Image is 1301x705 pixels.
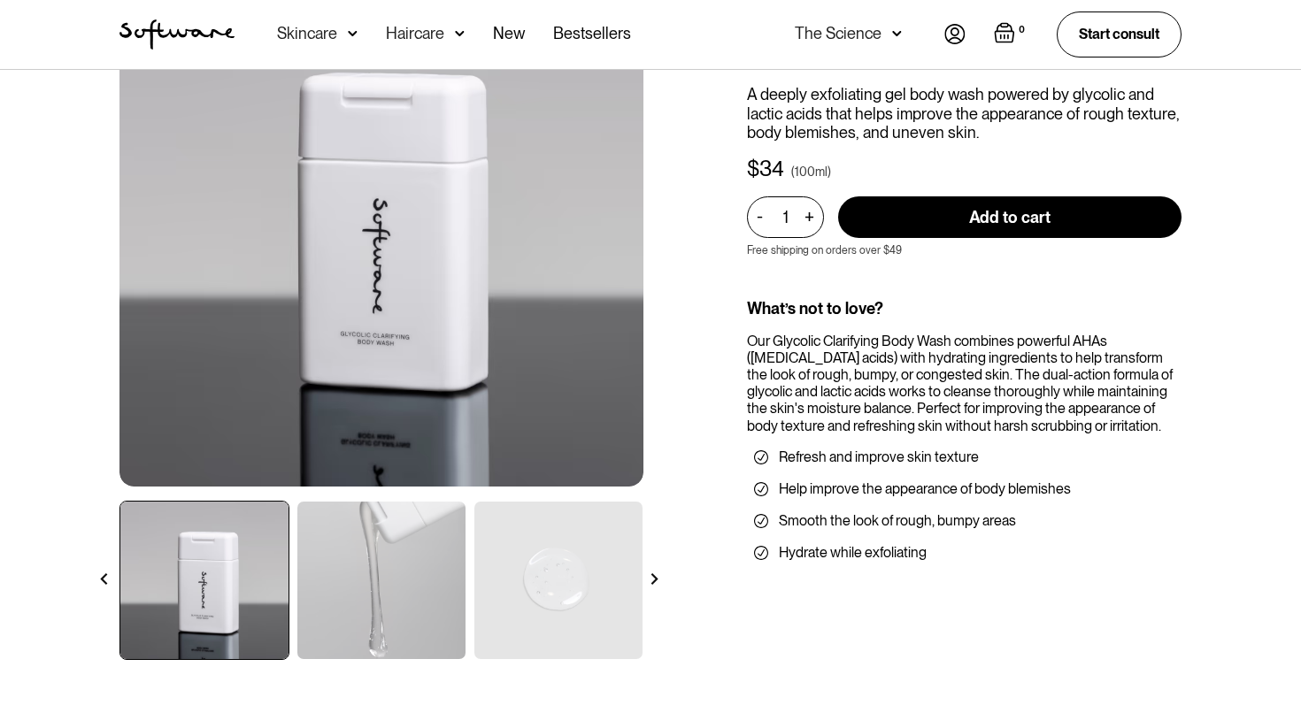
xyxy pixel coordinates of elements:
div: What’s not to love? [747,299,1182,318]
p: Free shipping on orders over $49 [747,244,902,257]
img: arrow down [455,25,465,42]
div: 0 [1015,22,1028,38]
div: $ [747,157,759,182]
a: Start consult [1057,11,1182,57]
div: Skincare [277,25,337,42]
div: 34 [759,157,784,182]
li: Smooth the look of rough, bumpy areas [754,512,1174,530]
li: Hydrate while exfoliating [754,544,1174,562]
div: + [799,207,819,227]
div: (100ml) [791,163,831,180]
li: Help improve the appearance of body blemishes [754,480,1174,498]
img: arrow down [348,25,358,42]
img: Software Logo [119,19,235,50]
img: arrow left [98,573,110,585]
input: Add to cart [838,196,1182,238]
div: The Science [795,25,881,42]
a: home [119,19,235,50]
img: arrow down [892,25,902,42]
div: Our Glycolic Clarifying Body Wash combines powerful AHAs ([MEDICAL_DATA] acids) with hydrating in... [747,333,1182,434]
div: Haircare [386,25,444,42]
div: - [757,207,768,226]
p: A deeply exfoliating gel body wash powered by glycolic and lactic acids that helps improve the ap... [747,85,1182,142]
li: Refresh and improve skin texture [754,448,1174,466]
a: Open empty cart [994,22,1028,47]
img: arrow right [649,573,660,585]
